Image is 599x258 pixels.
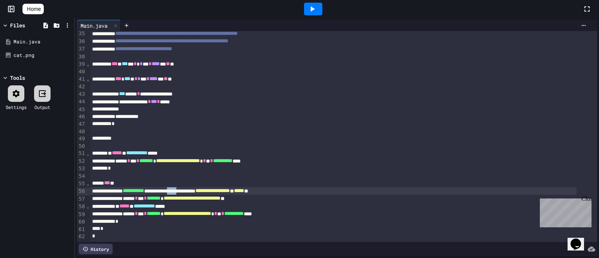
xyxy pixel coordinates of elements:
div: 44 [77,98,86,106]
div: 50 [77,143,86,150]
div: 43 [77,91,86,98]
div: 59 [77,211,86,219]
div: 40 [77,68,86,76]
div: 56 [77,188,86,195]
div: 54 [77,173,86,180]
div: 62 [77,233,86,240]
iframe: chat widget [537,195,592,227]
div: 39 [77,61,86,69]
div: 51 [77,150,86,158]
div: 55 [77,180,86,188]
div: 48 [77,128,86,136]
div: Settings [6,104,27,110]
div: Output [34,104,50,110]
div: Tools [10,74,25,82]
span: Fold line [86,61,90,67]
div: Main.java [77,22,111,30]
div: 42 [77,83,86,91]
div: 45 [77,106,86,113]
span: Fold line [86,76,90,82]
div: Main.java [13,38,72,46]
div: 35 [77,30,86,38]
div: 36 [77,38,86,46]
iframe: chat widget [568,228,592,251]
div: 53 [77,165,86,173]
div: 49 [77,135,86,143]
div: 52 [77,158,86,166]
span: Fold line [86,203,90,209]
span: Home [27,5,41,13]
div: Main.java [77,20,121,31]
div: 57 [77,195,86,203]
span: Fold line [86,151,90,157]
div: 47 [77,121,86,128]
div: Files [10,21,25,29]
a: Home [22,4,44,14]
div: 37 [77,45,86,53]
div: History [79,244,113,254]
div: 46 [77,113,86,121]
div: cat.png [13,52,72,59]
div: 58 [77,203,86,211]
div: 41 [77,76,86,84]
div: 38 [77,53,86,61]
div: 60 [77,218,86,226]
span: Fold line [86,180,90,186]
div: Chat with us now!Close [3,3,52,48]
div: 61 [77,226,86,233]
